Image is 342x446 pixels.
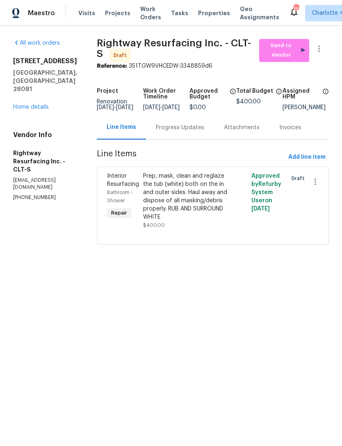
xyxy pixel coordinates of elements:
[97,63,127,69] b: Reference:
[251,173,281,212] span: Approved by Refurby System User on
[198,9,230,17] span: Properties
[189,88,227,100] h5: Approved Budget
[285,150,329,165] button: Add line item
[224,124,260,132] div: Attachments
[107,190,133,203] span: Bathroom - Shower
[156,124,204,132] div: Progress Updates
[13,40,60,46] a: All work orders
[143,88,189,100] h5: Work Order Timeline
[97,38,251,59] span: Rightway Resurfacing Inc. - CLT-S
[108,209,130,217] span: Repair
[259,39,309,62] button: Send to Vendor
[97,99,133,110] span: Renovation
[97,105,114,110] span: [DATE]
[13,131,77,139] h4: Vendor Info
[263,41,305,60] span: Send to Vendor
[13,194,77,201] p: [PHONE_NUMBER]
[251,206,270,212] span: [DATE]
[78,9,95,17] span: Visits
[283,88,320,100] h5: Assigned HPM
[13,177,77,191] p: [EMAIL_ADDRESS][DOMAIN_NAME]
[13,104,49,110] a: Home details
[143,172,228,221] div: Prep, mask, clean and reglaze the tub (white) both on the in and outer sides. Haul away and dispo...
[240,5,279,21] span: Geo Assignments
[236,99,261,105] span: $400.00
[322,88,329,105] span: The hpm assigned to this work order.
[107,123,136,131] div: Line Items
[13,149,77,174] h5: Rightway Resurfacing Inc. - CLT-S
[276,88,282,99] span: The total cost of line items that have been proposed by Opendoor. This sum includes line items th...
[97,88,118,94] h5: Project
[288,152,326,162] span: Add line item
[105,9,130,17] span: Projects
[140,5,161,21] span: Work Orders
[283,105,329,110] div: [PERSON_NAME]
[116,105,133,110] span: [DATE]
[162,105,180,110] span: [DATE]
[97,105,133,110] span: -
[97,150,285,165] span: Line Items
[97,62,329,70] div: 351TGW9VHCEDW-3348859d6
[13,57,77,65] h2: [STREET_ADDRESS]
[293,5,299,13] div: 155
[143,223,165,228] span: $400.00
[292,174,308,183] span: Draft
[143,105,160,110] span: [DATE]
[28,9,55,17] span: Maestro
[230,88,236,105] span: The total cost of line items that have been approved by both Opendoor and the Trade Partner. This...
[171,10,188,16] span: Tasks
[279,124,301,132] div: Invoices
[236,88,273,94] h5: Total Budget
[114,51,130,59] span: Draft
[13,69,77,93] h5: [GEOGRAPHIC_DATA], [GEOGRAPHIC_DATA] 28081
[189,105,206,110] span: $0.00
[107,173,139,187] span: Interior Resurfacing
[143,105,180,110] span: -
